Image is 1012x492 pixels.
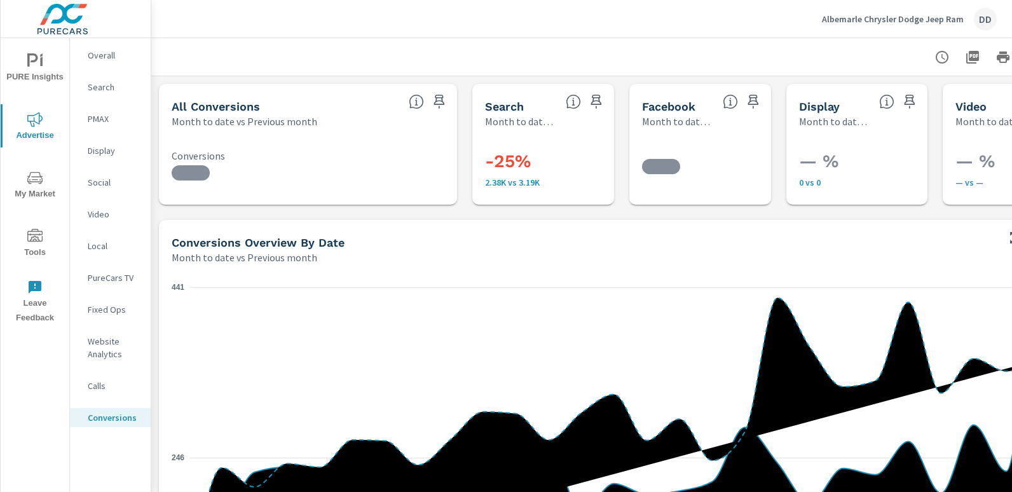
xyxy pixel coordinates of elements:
[70,205,151,224] div: Video
[88,335,140,360] p: Website Analytics
[485,100,524,113] h5: Search
[70,173,151,192] div: Social
[799,114,870,129] p: Month to date vs Previous month
[70,332,151,364] div: Website Analytics
[955,100,987,113] h5: Video
[172,453,184,462] text: 246
[4,53,65,85] span: PURE Insights
[4,229,65,260] span: Tools
[879,94,894,109] span: Display Conversions include Actions, Leads and Unmapped Conversions
[1,38,69,331] div: nav menu
[642,114,713,129] p: Month to date vs Previous month
[586,92,606,112] span: Save this to your personalized report
[822,13,964,25] p: Albemarle Chrysler Dodge Jeep Ram
[88,271,140,284] p: PureCars TV
[70,78,151,97] div: Search
[485,151,653,172] h3: -25%
[70,236,151,256] div: Local
[799,100,840,113] h5: Display
[88,81,140,93] p: Search
[485,177,653,188] p: 2,384 vs 3,193
[485,114,556,129] p: Month to date vs Previous month
[172,149,444,162] p: Conversions
[799,151,967,172] h3: — %
[70,46,151,65] div: Overall
[960,44,985,70] button: "Export Report to PDF"
[172,250,317,265] p: Month to date vs Previous month
[4,170,65,202] span: My Market
[172,283,184,292] text: 441
[70,141,151,160] div: Display
[88,379,140,392] p: Calls
[4,112,65,143] span: Advertise
[172,114,317,129] p: Month to date vs Previous month
[88,411,140,424] p: Conversions
[974,8,997,31] div: DD
[172,100,260,113] h5: All Conversions
[799,177,967,188] p: 0 vs 0
[70,376,151,395] div: Calls
[88,176,140,189] p: Social
[723,94,738,109] span: All conversions reported from Facebook with duplicates filtered out
[4,280,65,325] span: Leave Feedback
[70,300,151,319] div: Fixed Ops
[566,94,581,109] span: Search Conversions include Actions, Leads and Unmapped Conversions.
[409,94,424,109] span: All Conversions include Actions, Leads and Unmapped Conversions
[88,49,140,62] p: Overall
[70,109,151,128] div: PMAX
[899,92,920,112] span: Save this to your personalized report
[70,268,151,287] div: PureCars TV
[88,208,140,221] p: Video
[88,303,140,316] p: Fixed Ops
[172,236,345,249] h5: Conversions Overview By Date
[88,240,140,252] p: Local
[642,100,695,113] h5: Facebook
[70,408,151,427] div: Conversions
[88,113,140,125] p: PMAX
[743,92,763,112] span: Save this to your personalized report
[88,144,140,157] p: Display
[429,92,449,112] span: Save this to your personalized report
